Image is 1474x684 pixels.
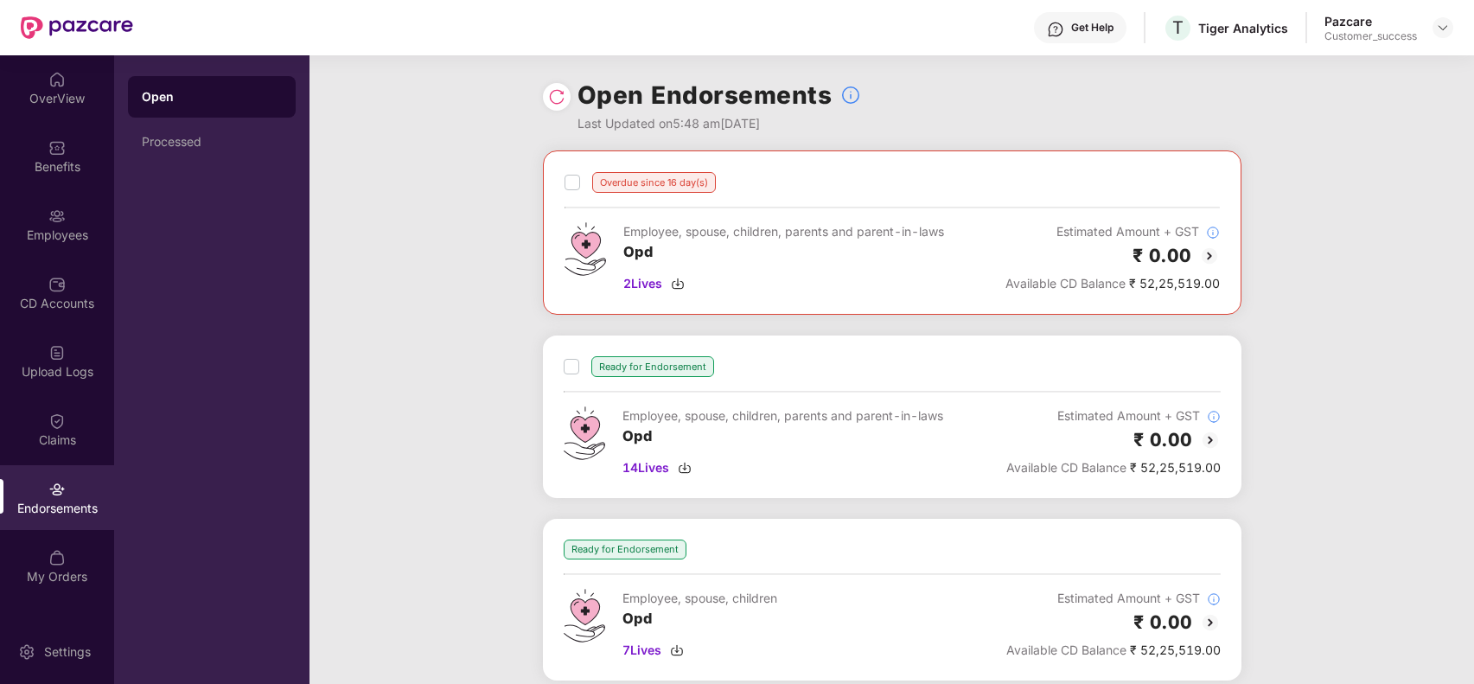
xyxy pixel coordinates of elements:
[623,274,662,293] span: 2 Lives
[142,88,282,105] div: Open
[1198,20,1288,36] div: Tiger Analytics
[39,643,96,661] div: Settings
[1006,460,1126,475] span: Available CD Balance
[48,344,66,361] img: svg+xml;base64,PHN2ZyBpZD0iVXBsb2FkX0xvZ3MiIGRhdGEtbmFtZT0iVXBsb2FkIExvZ3MiIHhtbG5zPSJodHRwOi8vd3...
[1006,458,1221,477] div: ₹ 52,25,519.00
[48,139,66,157] img: svg+xml;base64,PHN2ZyBpZD0iQmVuZWZpdHMiIHhtbG5zPSJodHRwOi8vd3d3LnczLm9yZy8yMDAwL3N2ZyIgd2lkdGg9Ij...
[48,276,66,293] img: svg+xml;base64,PHN2ZyBpZD0iQ0RfQWNjb3VudHMiIGRhdGEtbmFtZT0iQ0QgQWNjb3VudHMiIHhtbG5zPSJodHRwOi8vd3...
[591,356,714,377] div: Ready for Endorsement
[671,277,685,291] img: svg+xml;base64,PHN2ZyBpZD0iRG93bmxvYWQtMzJ4MzIiIHhtbG5zPSJodHRwOi8vd3d3LnczLm9yZy8yMDAwL3N2ZyIgd2...
[48,208,66,225] img: svg+xml;base64,PHN2ZyBpZD0iRW1wbG95ZWVzIiB4bWxucz0iaHR0cDovL3d3dy53My5vcmcvMjAwMC9zdmciIHdpZHRoPS...
[670,643,684,657] img: svg+xml;base64,PHN2ZyBpZD0iRG93bmxvYWQtMzJ4MzIiIHhtbG5zPSJodHRwOi8vd3d3LnczLm9yZy8yMDAwL3N2ZyIgd2...
[1206,226,1220,240] img: svg+xml;base64,PHN2ZyBpZD0iSW5mb18tXzMyeDMyIiBkYXRhLW5hbWU9IkluZm8gLSAzMngzMiIgeG1sbnM9Imh0dHA6Ly...
[1207,592,1221,606] img: svg+xml;base64,PHN2ZyBpZD0iSW5mb18tXzMyeDMyIiBkYXRhLW5hbWU9IkluZm8gLSAzMngzMiIgeG1sbnM9Imh0dHA6Ly...
[564,406,605,460] img: svg+xml;base64,PHN2ZyB4bWxucz0iaHR0cDovL3d3dy53My5vcmcvMjAwMC9zdmciIHdpZHRoPSI0Ny43MTQiIGhlaWdodD...
[1133,241,1192,270] h2: ₹ 0.00
[1047,21,1064,38] img: svg+xml;base64,PHN2ZyBpZD0iSGVscC0zMngzMiIgeG1sbnM9Imh0dHA6Ly93d3cudzMub3JnLzIwMDAvc3ZnIiB3aWR0aD...
[565,222,606,276] img: svg+xml;base64,PHN2ZyB4bWxucz0iaHR0cDovL3d3dy53My5vcmcvMjAwMC9zdmciIHdpZHRoPSI0Ny43MTQiIGhlaWdodD...
[1005,222,1220,241] div: Estimated Amount + GST
[1200,430,1221,451] img: svg+xml;base64,PHN2ZyBpZD0iQmFjay0yMHgyMCIgeG1sbnM9Imh0dHA6Ly93d3cudzMub3JnLzIwMDAvc3ZnIiB3aWR0aD...
[622,458,669,477] span: 14 Lives
[623,222,944,241] div: Employee, spouse, children, parents and parent-in-laws
[622,406,943,425] div: Employee, spouse, children, parents and parent-in-laws
[1006,642,1126,657] span: Available CD Balance
[1133,425,1193,454] h2: ₹ 0.00
[577,114,862,133] div: Last Updated on 5:48 am[DATE]
[1199,246,1220,266] img: svg+xml;base64,PHN2ZyBpZD0iQmFjay0yMHgyMCIgeG1sbnM9Imh0dHA6Ly93d3cudzMub3JnLzIwMDAvc3ZnIiB3aWR0aD...
[622,608,777,630] h3: Opd
[577,76,833,114] h1: Open Endorsements
[18,643,35,661] img: svg+xml;base64,PHN2ZyBpZD0iU2V0dGluZy0yMHgyMCIgeG1sbnM9Imh0dHA6Ly93d3cudzMub3JnLzIwMDAvc3ZnIiB3aW...
[1005,274,1220,293] div: ₹ 52,25,519.00
[1006,589,1221,608] div: Estimated Amount + GST
[48,412,66,430] img: svg+xml;base64,PHN2ZyBpZD0iQ2xhaW0iIHhtbG5zPSJodHRwOi8vd3d3LnczLm9yZy8yMDAwL3N2ZyIgd2lkdGg9IjIwIi...
[1200,612,1221,633] img: svg+xml;base64,PHN2ZyBpZD0iQmFjay0yMHgyMCIgeG1sbnM9Imh0dHA6Ly93d3cudzMub3JnLzIwMDAvc3ZnIiB3aWR0aD...
[48,71,66,88] img: svg+xml;base64,PHN2ZyBpZD0iSG9tZSIgeG1sbnM9Imh0dHA6Ly93d3cudzMub3JnLzIwMDAvc3ZnIiB3aWR0aD0iMjAiIG...
[622,425,943,448] h3: Opd
[592,172,716,193] div: Overdue since 16 day(s)
[548,88,565,105] img: svg+xml;base64,PHN2ZyBpZD0iUmVsb2FkLTMyeDMyIiB4bWxucz0iaHR0cDovL3d3dy53My5vcmcvMjAwMC9zdmciIHdpZH...
[1172,17,1184,38] span: T
[1207,410,1221,424] img: svg+xml;base64,PHN2ZyBpZD0iSW5mb18tXzMyeDMyIiBkYXRhLW5hbWU9IkluZm8gLSAzMngzMiIgeG1sbnM9Imh0dHA6Ly...
[622,641,661,660] span: 7 Lives
[1071,21,1113,35] div: Get Help
[1006,406,1221,425] div: Estimated Amount + GST
[1005,276,1126,291] span: Available CD Balance
[1324,29,1417,43] div: Customer_success
[678,461,692,475] img: svg+xml;base64,PHN2ZyBpZD0iRG93bmxvYWQtMzJ4MzIiIHhtbG5zPSJodHRwOi8vd3d3LnczLm9yZy8yMDAwL3N2ZyIgd2...
[1436,21,1450,35] img: svg+xml;base64,PHN2ZyBpZD0iRHJvcGRvd24tMzJ4MzIiIHhtbG5zPSJodHRwOi8vd3d3LnczLm9yZy8yMDAwL3N2ZyIgd2...
[142,135,282,149] div: Processed
[1133,608,1193,636] h2: ₹ 0.00
[1324,13,1417,29] div: Pazcare
[1006,641,1221,660] div: ₹ 52,25,519.00
[840,85,861,105] img: svg+xml;base64,PHN2ZyBpZD0iSW5mb18tXzMyeDMyIiBkYXRhLW5hbWU9IkluZm8gLSAzMngzMiIgeG1sbnM9Imh0dHA6Ly...
[564,540,686,559] div: Ready for Endorsement
[623,241,944,264] h3: Opd
[622,589,777,608] div: Employee, spouse, children
[21,16,133,39] img: New Pazcare Logo
[48,481,66,498] img: svg+xml;base64,PHN2ZyBpZD0iRW5kb3JzZW1lbnRzIiB4bWxucz0iaHR0cDovL3d3dy53My5vcmcvMjAwMC9zdmciIHdpZH...
[564,589,605,642] img: svg+xml;base64,PHN2ZyB4bWxucz0iaHR0cDovL3d3dy53My5vcmcvMjAwMC9zdmciIHdpZHRoPSI0Ny43MTQiIGhlaWdodD...
[48,549,66,566] img: svg+xml;base64,PHN2ZyBpZD0iTXlfT3JkZXJzIiBkYXRhLW5hbWU9Ik15IE9yZGVycyIgeG1sbnM9Imh0dHA6Ly93d3cudz...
